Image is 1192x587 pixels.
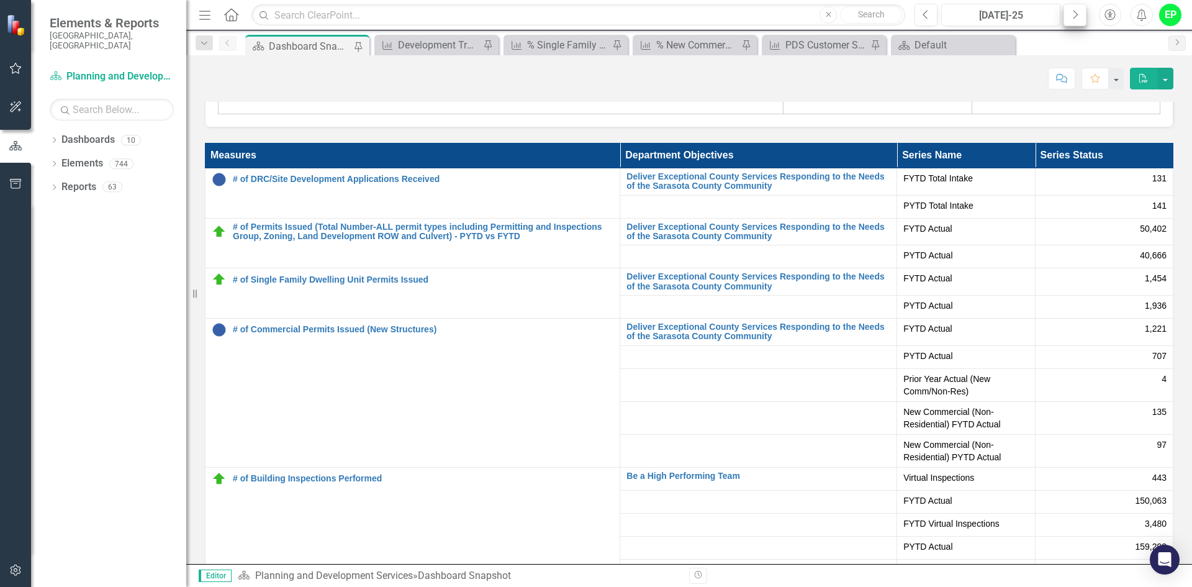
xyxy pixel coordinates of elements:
[765,37,867,53] a: PDS Customer Service w/ Accela
[418,570,511,581] div: Dashboard Snapshot
[233,222,613,242] a: # of Permits Issued (Total Number-ALL permit types including Permitting and Inspections Group, Zo...
[1159,4,1181,26] button: EP
[1140,222,1167,235] span: 50,402
[903,272,1028,284] span: FYTD Actual
[6,14,28,36] img: ClearPoint Strategy
[50,16,174,30] span: Elements & Reports
[903,471,1028,484] span: Virtual Inspections
[1162,373,1167,385] span: 4
[1145,322,1167,335] span: 1,221
[903,517,1028,530] span: FYTD Virtual Inspections
[50,30,174,51] small: [GEOGRAPHIC_DATA], [GEOGRAPHIC_DATA]
[50,99,174,121] input: Search Below...
[626,471,890,481] a: Be a High Performing Team
[269,39,351,54] div: Dashboard Snapshot
[212,172,227,187] img: No Target Set
[903,322,1028,335] span: FYTD Actual
[903,249,1028,262] span: PYTD Actual
[121,135,141,145] div: 10
[903,540,1028,553] span: PYTD Actual
[903,494,1028,507] span: FYTD Actual
[1157,439,1167,451] span: 97
[238,569,680,583] div: »
[903,299,1028,312] span: PYTD Actual
[1135,540,1167,553] span: 159,298
[914,37,1012,53] div: Default
[1152,199,1167,212] span: 141
[897,467,1035,490] td: Double-Click to Edit
[50,70,174,84] a: Planning and Development Services
[1152,172,1167,184] span: 131
[109,158,133,169] div: 744
[398,37,480,53] div: Development Trends
[620,268,897,296] td: Double-Click to Edit Right Click for Context Menu
[61,180,96,194] a: Reports
[858,9,885,19] span: Search
[946,8,1056,23] div: [DATE]-25
[1035,467,1173,490] td: Double-Click to Edit
[1145,272,1167,284] span: 1,454
[205,467,620,582] td: Double-Click to Edit Right Click for Context Menu
[1145,517,1167,530] span: 3,480
[894,37,1012,53] a: Default
[251,4,905,26] input: Search ClearPoint...
[233,325,613,334] a: # of Commercial Permits Issued (New Structures)
[1140,249,1167,262] span: 40,666
[903,199,1028,212] span: PYTD Total Intake
[205,268,620,319] td: Double-Click to Edit Right Click for Context Menu
[212,471,227,486] img: On Target
[620,218,897,245] td: Double-Click to Edit Right Click for Context Menu
[233,175,613,184] a: # of DRC/Site Development Applications Received
[233,275,613,284] a: # of Single Family Dwelling Unit Permits Issued
[785,37,867,53] div: PDS Customer Service w/ Accela
[840,6,902,24] button: Search
[626,322,890,342] a: Deliver Exceptional County Services Responding to the Needs of the Sarasota County Community
[903,172,1028,184] span: FYTD Total Intake
[620,467,897,490] td: Double-Click to Edit Right Click for Context Menu
[903,439,1028,463] span: New Commercial (Non-Residential) PYTD Actual
[255,570,413,581] a: Planning and Development Services
[903,350,1028,362] span: PYTD Actual
[626,222,890,242] a: Deliver Exceptional County Services Responding to the Needs of the Sarasota County Community
[1135,494,1167,507] span: 150,063
[212,322,227,337] img: No Target Set
[1150,545,1180,575] div: Open Intercom Messenger
[205,168,620,218] td: Double-Click to Edit Right Click for Context Menu
[61,133,115,147] a: Dashboards
[903,222,1028,235] span: FYTD Actual
[636,37,738,53] a: % New Commercial On Time Reviews Monthly
[903,563,1028,576] span: PYTD Virtual Inspections
[205,218,620,268] td: Double-Click to Edit Right Click for Context Menu
[205,319,620,468] td: Double-Click to Edit Right Click for Context Menu
[212,224,227,239] img: On Target
[1152,406,1167,418] span: 135
[903,373,1028,398] span: Prior Year Actual (New Comm/Non-Res)
[377,37,480,53] a: Development Trends
[102,182,122,193] div: 63
[212,272,227,287] img: On Target
[903,406,1028,430] span: New Commercial (Non-Residential) FYTD Actual
[620,319,897,346] td: Double-Click to Edit Right Click for Context Menu
[199,570,232,582] span: Editor
[941,4,1060,26] button: [DATE]-25
[626,272,890,291] a: Deliver Exceptional County Services Responding to the Needs of the Sarasota County Community
[527,37,609,53] div: % Single Family Residential Permit Reviews On Time Monthly
[620,168,897,195] td: Double-Click to Edit Right Click for Context Menu
[1152,471,1167,484] span: 443
[507,37,609,53] a: % Single Family Residential Permit Reviews On Time Monthly
[61,157,103,171] a: Elements
[656,37,738,53] div: % New Commercial On Time Reviews Monthly
[1152,350,1167,362] span: 707
[1145,299,1167,312] span: 1,936
[626,172,890,191] a: Deliver Exceptional County Services Responding to the Needs of the Sarasota County Community
[233,474,613,483] a: # of Building Inspections Performed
